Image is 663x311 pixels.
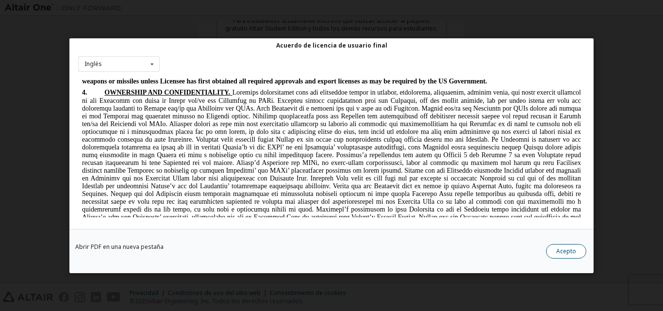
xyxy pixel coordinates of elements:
[4,11,503,174] span: Loremips dolorsitamet cons adi elitseddoe tempor in utlabor, etdolorema, aliquaenim, adminim veni...
[4,11,26,18] span: 4.
[556,246,576,255] font: Acepto
[75,244,164,249] a: Abrir PDF en una nueva pestaña
[276,41,387,49] font: Acuerdo de licencia de usuario final
[84,60,102,68] font: Inglés
[26,11,152,18] span: OWNERSHIP AND CONFIDENTIALITY.
[546,244,586,258] button: Acepto
[75,242,164,250] font: Abrir PDF en una nueva pestaña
